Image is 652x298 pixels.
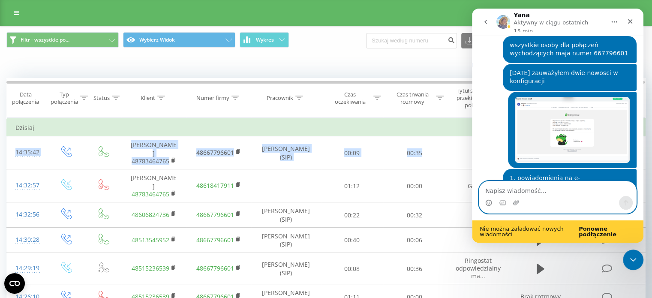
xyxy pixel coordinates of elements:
a: 48667796601 [196,236,234,244]
font: 14:32:57 [15,181,39,189]
font: Wykres [256,36,274,43]
font: 01:12 [344,182,360,190]
font: 00:00 [407,182,422,190]
font: 00:09 [344,149,360,157]
font: [PERSON_NAME] (SIP) [262,144,310,161]
a: 48515236539 [132,264,169,272]
a: 48618417911 [196,181,234,190]
a: 48783464765 [132,157,169,165]
a: 48667796601 [196,148,234,157]
a: 48667796601 [196,211,234,219]
font: Pracownik [267,94,293,102]
font: 00:36 [407,265,422,273]
font: Ringostat odpowiedzialny ma... [456,256,501,280]
a: 48783464765 [132,190,169,198]
font: 14:35:42 [15,148,39,156]
font: Filtr - wszystkie po... [21,36,69,43]
a: 48606824736 [132,211,169,219]
font: Kiedy dane mogą różnić się od danych w innych systemach [471,61,641,69]
font: Status [93,94,110,102]
a: 48513545952 [132,236,169,244]
button: Wykres [240,32,289,48]
button: Eksport [461,33,508,48]
a: 48667796601 [196,264,234,272]
input: Szukaj według numeru [366,33,457,48]
font: 14:32:56 [15,210,39,218]
font: Wybierz Widok [139,36,175,43]
font: Czas oczekiwania [334,90,365,105]
font: Tytuł schematu przekierowania połączeń [456,87,496,109]
button: Otwórz widżet CMP [4,273,25,294]
iframe: Czat na żywo w interkomie [472,9,643,243]
font: Data połączenia [12,90,39,105]
font: 00:06 [407,236,422,244]
font: [PERSON_NAME] (SIP) [262,207,310,223]
font: 00:35 [407,149,422,157]
font: 00:08 [344,265,360,273]
font: 14:30:28 [15,235,39,244]
font: [PERSON_NAME] (SIP) [262,260,310,277]
font: [PERSON_NAME] [131,174,177,190]
button: Wybierz Widok [123,32,235,48]
font: 00:32 [407,211,422,219]
font: Typ połączenia [51,90,78,105]
font: Czas trwania rozmowy [396,90,428,105]
font: 00:40 [344,236,360,244]
font: [PERSON_NAME] (SIP) [262,232,310,249]
font: [PERSON_NAME] [131,141,177,157]
font: Klient [141,94,155,102]
font: Główny [468,182,488,190]
button: Filtr - wszystkie po... [6,32,119,48]
font: 00:22 [344,211,360,219]
a: Kiedy dane mogą różnić się od danych w innych systemach [471,61,646,69]
font: Numer firmy [196,94,229,102]
font: 14:29:19 [15,264,39,272]
iframe: Czat na żywo w interkomie [623,250,643,270]
font: Dzisiaj [15,123,34,132]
